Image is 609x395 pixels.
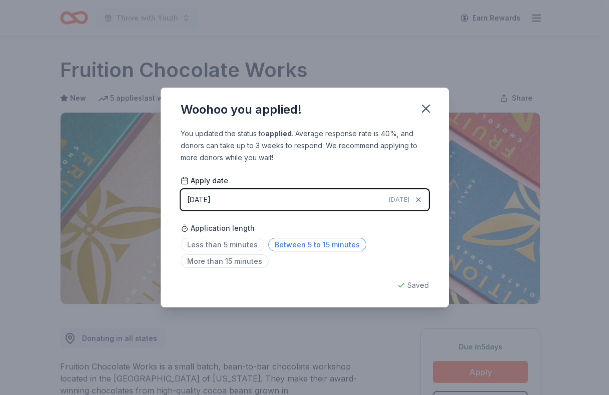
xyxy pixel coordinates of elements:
span: [DATE] [389,196,409,204]
button: [DATE][DATE] [181,189,429,210]
div: [DATE] [187,194,211,206]
span: Between 5 to 15 minutes [268,238,366,251]
div: Woohoo you applied! [181,102,302,118]
span: Less than 5 minutes [181,238,264,251]
span: Apply date [181,176,228,186]
span: Application length [181,222,255,234]
span: More than 15 minutes [181,254,269,268]
div: You updated the status to . Average response rate is 40%, and donors can take up to 3 weeks to re... [181,128,429,164]
b: applied [265,129,292,138]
